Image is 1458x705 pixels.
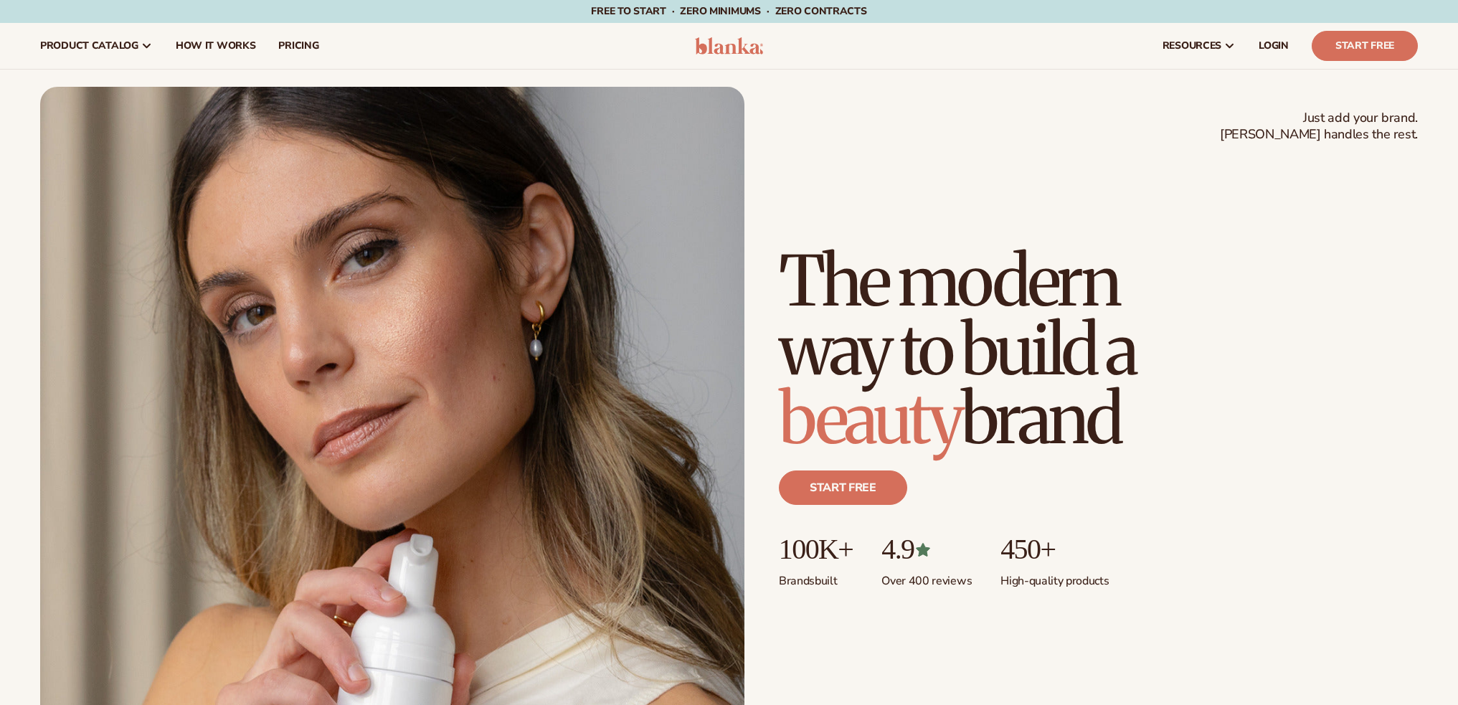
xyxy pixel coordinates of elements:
[29,23,164,69] a: product catalog
[1000,534,1109,565] p: 450+
[1247,23,1300,69] a: LOGIN
[164,23,268,69] a: How It Works
[176,40,256,52] span: How It Works
[278,40,318,52] span: pricing
[267,23,330,69] a: pricing
[779,470,907,505] a: Start free
[695,37,763,55] img: logo
[1151,23,1247,69] a: resources
[591,4,866,18] span: Free to start · ZERO minimums · ZERO contracts
[779,565,853,589] p: Brands built
[1220,110,1418,143] span: Just add your brand. [PERSON_NAME] handles the rest.
[881,534,972,565] p: 4.9
[40,40,138,52] span: product catalog
[1000,565,1109,589] p: High-quality products
[779,376,961,462] span: beauty
[881,565,972,589] p: Over 400 reviews
[779,247,1238,453] h1: The modern way to build a brand
[1312,31,1418,61] a: Start Free
[779,534,853,565] p: 100K+
[1259,40,1289,52] span: LOGIN
[1163,40,1221,52] span: resources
